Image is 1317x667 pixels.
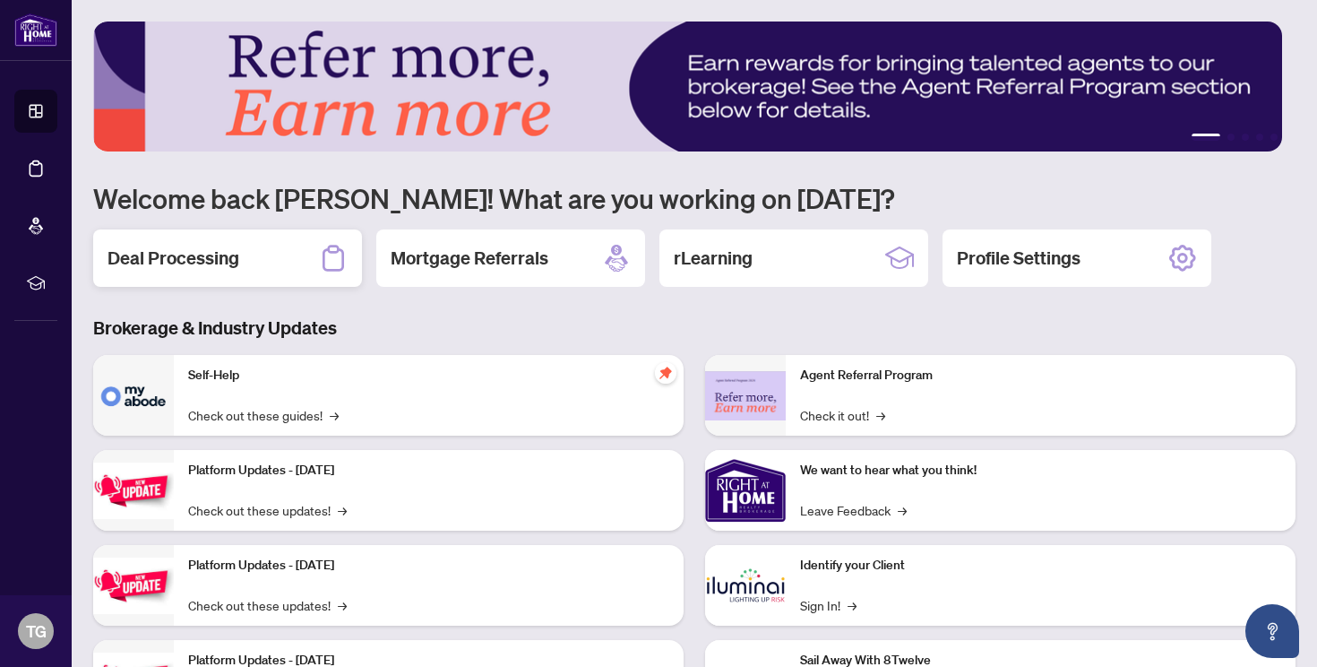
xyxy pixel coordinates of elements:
button: 4 [1256,134,1263,141]
img: Platform Updates - July 8, 2025 [93,558,174,614]
span: TG [26,619,47,644]
button: 3 [1242,134,1249,141]
img: We want to hear what you think! [705,450,786,531]
button: 1 [1192,134,1220,141]
span: → [338,595,347,615]
button: Open asap [1245,604,1299,658]
img: Agent Referral Program [705,371,786,420]
p: Platform Updates - [DATE] [188,556,669,576]
h2: Deal Processing [108,246,239,271]
img: Identify your Client [705,545,786,626]
button: 2 [1227,134,1235,141]
span: → [898,500,907,520]
a: Sign In!→ [800,595,856,615]
h3: Brokerage & Industry Updates [93,316,1295,341]
p: Agent Referral Program [800,366,1281,385]
h1: Welcome back [PERSON_NAME]! What are you working on [DATE]? [93,181,1295,215]
a: Check out these updates!→ [188,595,347,615]
span: → [338,500,347,520]
p: We want to hear what you think! [800,461,1281,481]
span: pushpin [655,362,676,384]
span: → [876,405,885,425]
img: logo [14,13,57,47]
h2: rLearning [674,246,753,271]
a: Leave Feedback→ [800,500,907,520]
img: Slide 0 [93,22,1282,152]
img: Platform Updates - July 21, 2025 [93,463,174,519]
p: Identify your Client [800,556,1281,576]
h2: Profile Settings [957,246,1080,271]
p: Self-Help [188,366,669,385]
span: → [330,405,339,425]
p: Platform Updates - [DATE] [188,461,669,481]
a: Check it out!→ [800,405,885,425]
a: Check out these guides!→ [188,405,339,425]
h2: Mortgage Referrals [391,246,548,271]
button: 5 [1270,134,1278,141]
img: Self-Help [93,355,174,436]
a: Check out these updates!→ [188,500,347,520]
span: → [848,595,856,615]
